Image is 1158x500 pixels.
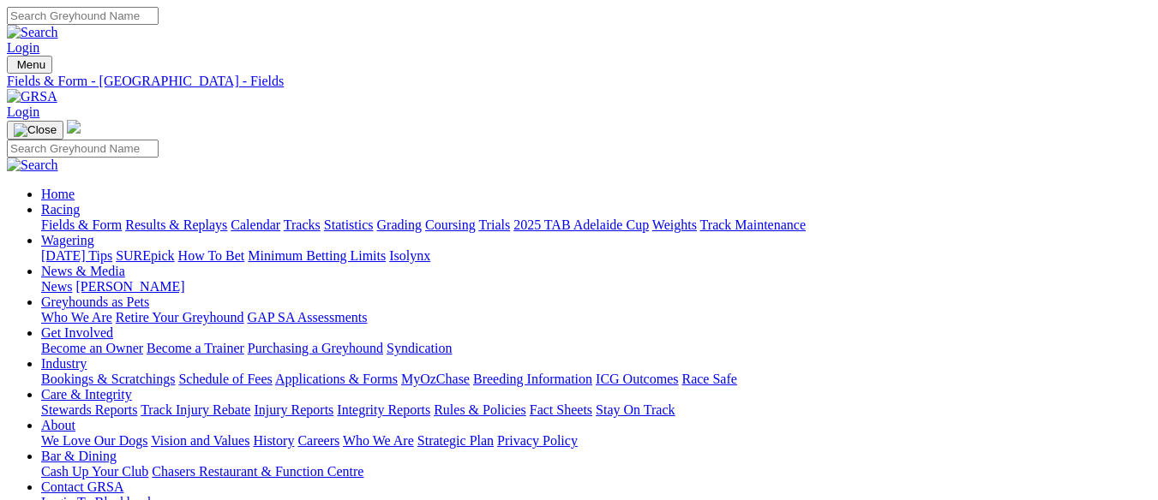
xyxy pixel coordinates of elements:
a: Track Injury Rebate [141,402,250,417]
a: Schedule of Fees [178,372,272,386]
img: Close [14,123,57,137]
a: Syndication [387,341,452,355]
img: Search [7,25,58,40]
a: Login [7,104,39,119]
a: Bookings & Scratchings [41,372,175,386]
div: News & Media [41,279,1151,295]
a: Login [7,40,39,55]
a: Home [41,187,75,201]
a: Grading [377,217,422,232]
a: Statistics [324,217,374,232]
a: News & Media [41,264,125,278]
a: Injury Reports [254,402,333,417]
a: Privacy Policy [497,433,578,448]
a: Breeding Information [473,372,592,386]
a: [DATE] Tips [41,248,112,263]
a: Retire Your Greyhound [116,310,244,324]
div: Greyhounds as Pets [41,310,1151,325]
a: Stay On Track [596,402,675,417]
a: Bar & Dining [41,449,117,463]
a: Weights [652,217,697,232]
a: Track Maintenance [700,217,806,232]
a: Who We Are [41,310,112,324]
img: logo-grsa-white.png [67,120,81,134]
a: About [41,418,75,432]
img: Search [7,158,58,173]
a: Race Safe [681,372,736,386]
div: Care & Integrity [41,402,1151,418]
div: Get Involved [41,341,1151,356]
a: Get Involved [41,325,113,340]
a: SUREpick [116,248,174,263]
div: Racing [41,217,1151,233]
a: Become a Trainer [147,341,244,355]
a: Coursing [425,217,476,232]
a: [PERSON_NAME] [75,279,184,294]
a: Trials [478,217,510,232]
input: Search [7,7,159,25]
a: ICG Outcomes [596,372,678,386]
a: News [41,279,72,294]
a: Calendar [231,217,280,232]
div: About [41,433,1151,449]
a: Fields & Form [41,217,122,232]
a: We Love Our Dogs [41,433,147,448]
a: Results & Replays [125,217,227,232]
a: Careers [297,433,339,448]
a: History [253,433,294,448]
a: MyOzChase [401,372,470,386]
input: Search [7,140,159,158]
button: Toggle navigation [7,121,63,140]
a: Fact Sheets [530,402,592,417]
div: Industry [41,372,1151,387]
img: GRSA [7,89,57,104]
a: Racing [41,202,80,217]
a: Fields & Form - [GEOGRAPHIC_DATA] - Fields [7,74,1151,89]
a: Industry [41,356,87,371]
a: Become an Owner [41,341,143,355]
a: 2025 TAB Adelaide Cup [513,217,649,232]
a: Applications & Forms [275,372,398,386]
a: Rules & Policies [434,402,526,417]
a: Strategic Plan [417,433,494,448]
a: Integrity Reports [337,402,430,417]
a: Minimum Betting Limits [248,248,386,263]
div: Bar & Dining [41,464,1151,479]
a: Tracks [284,217,321,232]
a: Greyhounds as Pets [41,295,149,309]
span: Menu [17,58,45,71]
a: How To Bet [178,248,245,263]
button: Toggle navigation [7,56,52,74]
a: Isolynx [389,248,430,263]
a: Vision and Values [151,433,249,448]
a: Who We Are [343,433,414,448]
a: Cash Up Your Club [41,464,148,479]
a: Chasers Restaurant & Function Centre [152,464,363,479]
a: Stewards Reports [41,402,137,417]
a: Purchasing a Greyhound [248,341,383,355]
a: Wagering [41,233,94,247]
a: GAP SA Assessments [248,310,368,324]
a: Contact GRSA [41,479,123,494]
div: Wagering [41,248,1151,264]
a: Care & Integrity [41,387,132,402]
